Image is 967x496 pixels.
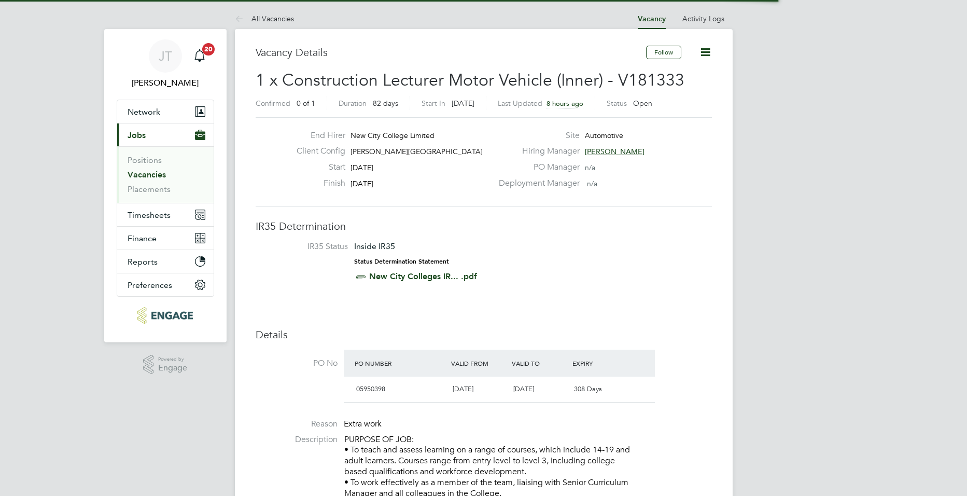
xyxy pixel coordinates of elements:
span: Extra work [344,419,382,429]
span: 05950398 [356,384,385,393]
button: Jobs [117,123,214,146]
span: Joe Turner [117,77,214,89]
img: huntereducation-logo-retina.png [137,307,193,324]
label: Deployment Manager [493,178,580,189]
button: Preferences [117,273,214,296]
span: [DATE] [351,179,373,188]
span: Inside IR35 [354,241,395,251]
span: Open [633,99,652,108]
span: n/a [585,163,595,172]
span: JT [159,49,172,63]
h3: Vacancy Details [256,46,646,59]
div: Expiry [570,354,630,373]
a: All Vacancies [235,14,294,23]
label: PO No [256,358,338,369]
a: New City Colleges IR... .pdf [369,271,477,281]
label: Site [493,130,580,141]
span: 1 x Construction Lecturer Motor Vehicle (Inner) - V181333 [256,70,684,90]
span: [PERSON_NAME][GEOGRAPHIC_DATA] [351,147,483,156]
span: 8 hours ago [546,99,583,108]
span: Preferences [128,280,172,290]
label: IR35 Status [266,241,348,252]
label: Duration [339,99,367,108]
span: n/a [587,179,597,188]
span: Reports [128,257,158,267]
span: [DATE] [351,163,373,172]
span: 0 of 1 [297,99,315,108]
label: Start In [422,99,445,108]
label: Reason [256,419,338,430]
strong: Status Determination Statement [354,258,449,265]
h3: IR35 Determination [256,219,712,233]
span: Powered by [158,355,187,364]
button: Follow [646,46,681,59]
button: Network [117,100,214,123]
a: Go to home page [117,307,214,324]
div: Valid From [449,354,509,373]
h3: Details [256,328,712,341]
span: 82 days [373,99,398,108]
label: End Hirer [288,130,345,141]
label: PO Manager [493,162,580,173]
span: [DATE] [453,384,473,393]
span: New City College Limited [351,131,435,140]
div: Valid To [509,354,570,373]
a: Powered byEngage [143,355,187,375]
a: Vacancies [128,170,166,180]
label: Client Config [288,146,345,157]
nav: Main navigation [104,29,227,342]
span: Finance [128,233,157,243]
span: [PERSON_NAME] [585,147,644,156]
a: Activity Logs [682,14,724,23]
a: Vacancy [638,15,666,23]
span: Jobs [128,130,146,140]
span: 20 [202,43,215,56]
label: Last Updated [498,99,542,108]
span: Timesheets [128,210,171,220]
div: Jobs [117,146,214,203]
a: Positions [128,155,162,165]
span: 308 Days [574,384,602,393]
a: Placements [128,184,171,194]
span: Engage [158,364,187,373]
label: Status [607,99,627,108]
span: [DATE] [452,99,474,108]
span: Network [128,107,160,117]
a: JT[PERSON_NAME] [117,39,214,89]
label: Description [256,434,338,445]
div: PO Number [352,354,449,373]
label: Start [288,162,345,173]
button: Finance [117,227,214,250]
a: 20 [189,39,210,73]
span: [DATE] [513,384,534,393]
button: Reports [117,250,214,273]
button: Timesheets [117,203,214,226]
label: Confirmed [256,99,290,108]
label: Hiring Manager [493,146,580,157]
label: Finish [288,178,345,189]
span: Automotive [585,131,623,140]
